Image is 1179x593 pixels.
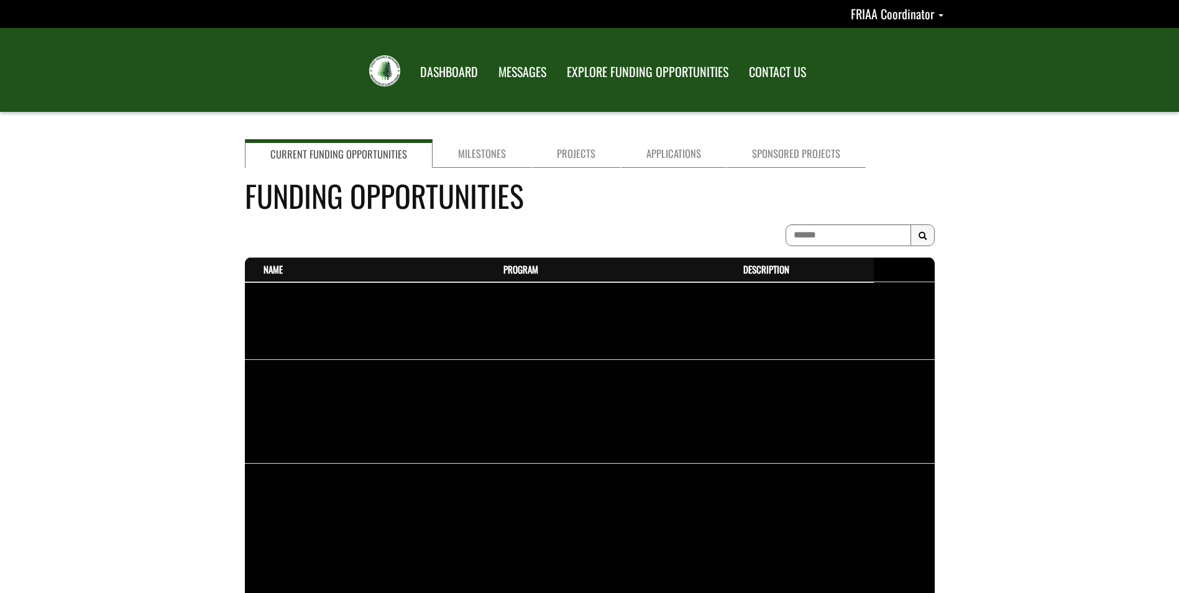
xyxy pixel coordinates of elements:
a: Program [503,262,538,276]
button: Search Results [911,224,935,247]
a: Name [264,262,283,276]
a: Milestones [433,139,531,168]
td: FRIAA FireSmart Program [485,359,725,463]
a: FFP-FireSmart RFEOI (Vegetation Management) [DATE] [264,313,445,327]
a: Start an Application [892,397,930,424]
span: FRIAA Coordinator [851,4,934,23]
td: FFP-FireSmart RFEOI (Vegetation Management) July 2025 [245,282,485,360]
img: FRIAA Submissions Portal [369,55,400,86]
a: CONTACT US [740,57,815,88]
td: FRIAA FireSmart Program [485,282,725,360]
a: EXPLORE FUNDING OPPORTUNITIES [557,57,738,88]
a: FRIAA Coordinator [851,4,943,23]
a: Description [743,262,789,276]
a: FFP-FireSmart RFP (Non-Vegetation) - [DATE] [264,404,414,418]
a: Current Funding Opportunities [245,139,433,168]
nav: Main Navigation [409,53,815,88]
a: DASHBOARD [411,57,487,88]
td: FFP-FireSmart RFP (Non-Vegetation) - July 2025 [245,359,485,463]
a: Sponsored Projects [727,139,866,168]
a: MESSAGES [489,57,556,88]
h4: Funding Opportunities [245,173,935,218]
td: Request for Proposals (RFP) in the FRIAA FireSmart Program, for non-vegetation management discipl... [725,359,874,463]
td: Request for Expressions of Interest (RFEOI) in the FRIAA FireSmart Program, for the vegetation ma... [725,282,874,360]
a: Start an Application [892,306,930,333]
a: Projects [531,139,621,168]
a: Applications [621,139,727,168]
